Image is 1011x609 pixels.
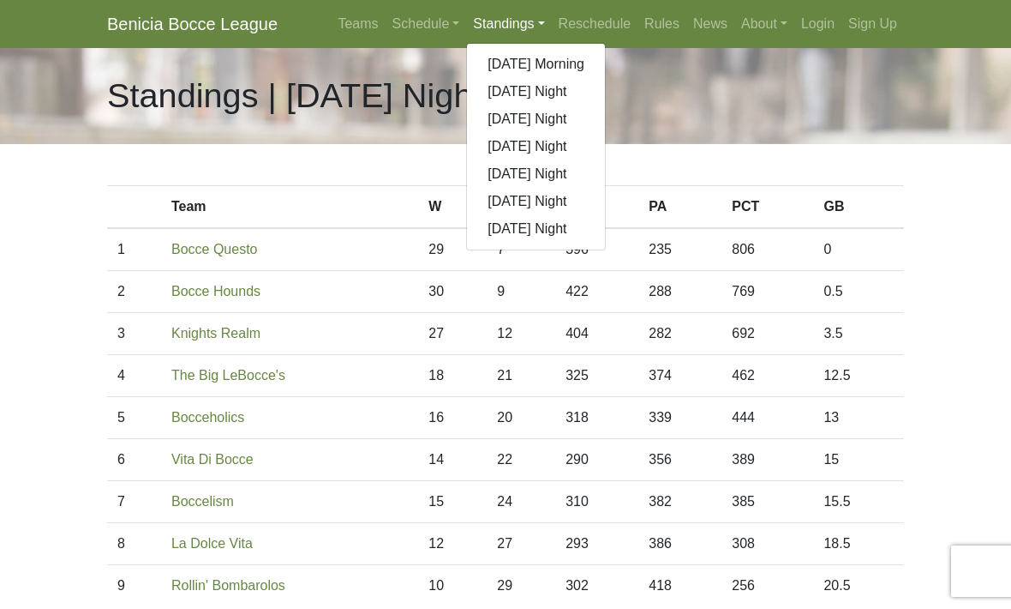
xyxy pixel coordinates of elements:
a: [DATE] Night [467,133,605,160]
td: 288 [638,271,721,313]
a: [DATE] Night [467,106,605,133]
td: 18 [418,355,487,397]
a: Benicia Bocce League [107,7,278,41]
a: Vita Di Bocce [171,452,254,467]
td: 20 [487,397,555,439]
td: 422 [555,271,638,313]
a: [DATE] Night [467,215,605,243]
th: W [418,186,487,229]
td: 374 [638,355,721,397]
td: 9 [487,271,555,313]
td: 6 [107,439,161,481]
td: 293 [555,523,638,565]
td: 302 [555,565,638,607]
td: 382 [638,481,721,523]
th: PCT [721,186,813,229]
td: 20.5 [813,565,904,607]
td: 9 [107,565,161,607]
a: [DATE] Night [467,160,605,188]
a: [DATE] Morning [467,51,605,78]
td: 386 [638,523,721,565]
a: Bocceholics [171,410,244,425]
a: The Big LeBocce's [171,368,285,383]
td: 29 [418,228,487,271]
td: 385 [721,481,813,523]
td: 3 [107,313,161,355]
td: 325 [555,355,638,397]
td: 29 [487,565,555,607]
td: 27 [487,523,555,565]
a: Rollin' Bombarolos [171,578,285,593]
td: 14 [418,439,487,481]
td: 235 [638,228,721,271]
td: 15.5 [813,481,904,523]
td: 318 [555,397,638,439]
a: Rules [637,7,686,41]
td: 12 [418,523,487,565]
td: 21 [487,355,555,397]
td: 404 [555,313,638,355]
td: 0.5 [813,271,904,313]
th: Team [161,186,418,229]
td: 2 [107,271,161,313]
td: 290 [555,439,638,481]
td: 418 [638,565,721,607]
a: Schedule [386,7,467,41]
td: 356 [638,439,721,481]
td: 15 [418,481,487,523]
a: Boccelism [171,494,234,509]
td: 389 [721,439,813,481]
a: Login [794,7,841,41]
td: 12.5 [813,355,904,397]
td: 256 [721,565,813,607]
td: 310 [555,481,638,523]
a: Reschedule [552,7,638,41]
td: 692 [721,313,813,355]
td: 15 [813,439,904,481]
a: [DATE] Night [467,188,605,215]
th: PA [638,186,721,229]
td: 444 [721,397,813,439]
a: News [686,7,734,41]
td: 339 [638,397,721,439]
td: 27 [418,313,487,355]
td: 8 [107,523,161,565]
td: 7 [107,481,161,523]
a: Teams [331,7,385,41]
h1: Standings | [DATE] Night [107,75,482,117]
td: 3.5 [813,313,904,355]
td: 24 [487,481,555,523]
a: Bocce Hounds [171,284,260,298]
a: Bocce Questo [171,242,258,256]
td: 806 [721,228,813,271]
a: Standings [466,7,551,41]
a: About [734,7,794,41]
div: Standings [466,43,606,250]
td: 12 [487,313,555,355]
td: 18.5 [813,523,904,565]
td: 10 [418,565,487,607]
td: 282 [638,313,721,355]
a: La Dolce Vita [171,536,253,551]
a: [DATE] Night [467,78,605,106]
a: Knights Realm [171,326,260,341]
td: 22 [487,439,555,481]
td: 462 [721,355,813,397]
td: 769 [721,271,813,313]
td: 1 [107,228,161,271]
td: 30 [418,271,487,313]
td: 4 [107,355,161,397]
td: 0 [813,228,904,271]
td: 5 [107,397,161,439]
td: 16 [418,397,487,439]
td: 308 [721,523,813,565]
th: GB [813,186,904,229]
a: Sign Up [841,7,904,41]
td: 13 [813,397,904,439]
